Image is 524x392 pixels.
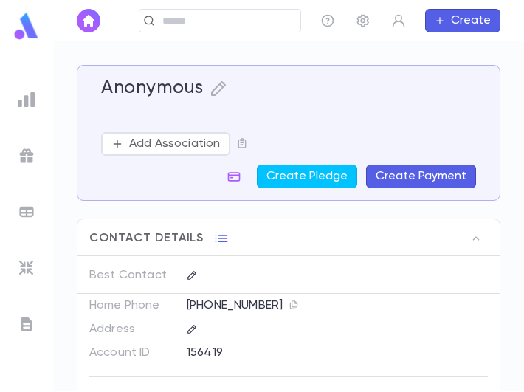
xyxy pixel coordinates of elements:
h5: Anonymous [101,78,204,100]
img: home_white.a664292cf8c1dea59945f0da9f25487c.svg [80,15,97,27]
span: Contact Details [89,231,204,246]
p: Home Phone [89,294,174,317]
p: Best Contact [89,264,174,287]
img: campaigns_grey.99e729a5f7ee94e3726e6486bddda8f1.svg [18,147,35,165]
div: [PHONE_NUMBER] [187,294,488,316]
img: imports_grey.530a8a0e642e233f2baf0ef88e8c9fcb.svg [18,259,35,277]
button: Create Payment [366,165,476,188]
img: logo [12,12,41,41]
img: reports_grey.c525e4749d1bce6a11f5fe2a8de1b229.svg [18,91,35,109]
p: Address [89,317,174,341]
div: 156419 [187,341,422,363]
img: batches_grey.339ca447c9d9533ef1741baa751efc33.svg [18,203,35,221]
p: Add Association [129,137,220,151]
button: Create [425,9,500,32]
button: Create Pledge [257,165,357,188]
img: letters_grey.7941b92b52307dd3b8a917253454ce1c.svg [18,315,35,333]
button: Add Association [101,132,230,156]
p: Account ID [89,341,174,365]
